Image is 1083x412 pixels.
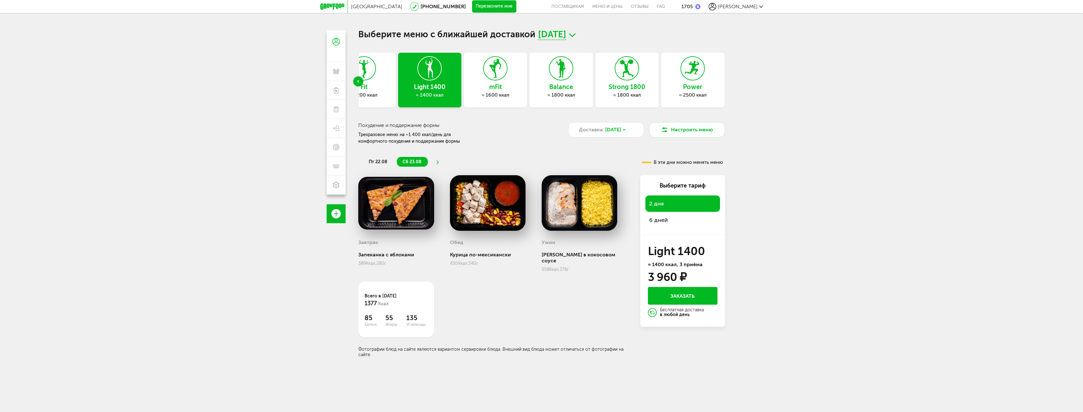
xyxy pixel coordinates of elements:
[450,252,526,258] div: Курица по-мексикански
[530,92,593,98] div: ≈ 1800 ккал
[542,175,618,231] img: big_oRevOw4U0Foe7Z4n.png
[358,30,725,40] h1: Выберите меню с ближайшей доставкой
[406,314,427,322] span: 135
[358,175,434,231] img: big_mPDajhulWsqtV8Bj.png
[660,312,690,317] strong: в любой день
[648,261,703,267] span: ≈ 1400 ккал, 3 приёма
[595,92,659,98] div: ≈ 1800 ккал
[660,308,704,317] div: Бесплатная доставка
[332,83,396,90] h3: Fit
[403,159,422,164] span: сб 23.08
[649,217,668,224] span: 6 дней
[378,301,389,307] span: Ккал
[358,239,378,245] h3: Завтрак
[649,122,725,137] button: Настроить меню
[530,83,593,90] h3: Balance
[358,122,554,128] h3: Похудение и поддержание формы
[648,287,717,305] button: Заказать
[366,261,376,266] span: Ккал,
[549,267,560,272] span: Ккал,
[358,131,480,145] div: Трехразовое меню на ~1 400 ккал/день для комфортного похудения и поддержания формы
[567,267,569,272] span: г
[642,160,723,165] div: В эти дни можно менять меню
[450,239,463,245] h3: Обед
[365,293,428,308] div: Всего в [DATE]
[542,267,630,272] div: 558 376
[450,261,526,266] div: 430 340
[353,76,363,87] div: Previous slide
[385,322,406,327] span: Жиры
[358,252,434,258] div: Запеканка с яблоками
[406,322,427,327] span: Углеводы
[450,175,526,231] img: big_dSy1jmU0LkR2bnhc.png
[542,252,630,264] div: [PERSON_NAME] в кокосовом соусе
[605,126,621,134] span: [DATE]
[365,314,385,322] span: 85
[365,300,377,307] span: 1377
[464,92,527,98] div: ≈ 1600 ккал
[358,261,434,266] div: 389 280
[358,347,630,357] div: Фотографии блюд на сайте являются вариантом сервировки блюда. Внешний вид блюда может отличаться ...
[648,246,717,256] h3: Light 1400
[398,92,461,98] div: ≈ 1400 ккал
[648,272,686,282] div: 3 960 ₽
[472,0,516,13] button: Перезвоните мне
[661,83,724,90] h3: Power
[649,200,664,207] span: 2 дня
[384,261,386,266] span: г
[464,83,527,90] h3: mFit
[595,83,659,90] h3: Strong 1800
[579,126,604,134] span: Доставка:
[538,30,566,40] span: [DATE]
[421,3,466,9] a: [PHONE_NUMBER]
[385,314,406,322] span: 55
[351,3,402,9] span: [GEOGRAPHIC_DATA]
[695,4,700,9] img: bonus_b.cdccf46.png
[365,322,385,327] span: Белки
[476,261,478,266] span: г
[661,92,724,98] div: ≈ 2500 ккал
[645,182,720,190] div: Выберите тариф
[398,83,461,90] h3: Light 1400
[369,159,387,164] span: пт 22.08
[332,92,396,98] div: ≈ 1200 ккал
[542,239,555,245] h3: Ужин
[718,3,758,9] span: [PERSON_NAME]
[458,261,468,266] span: Ккал,
[681,3,693,9] div: 1705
